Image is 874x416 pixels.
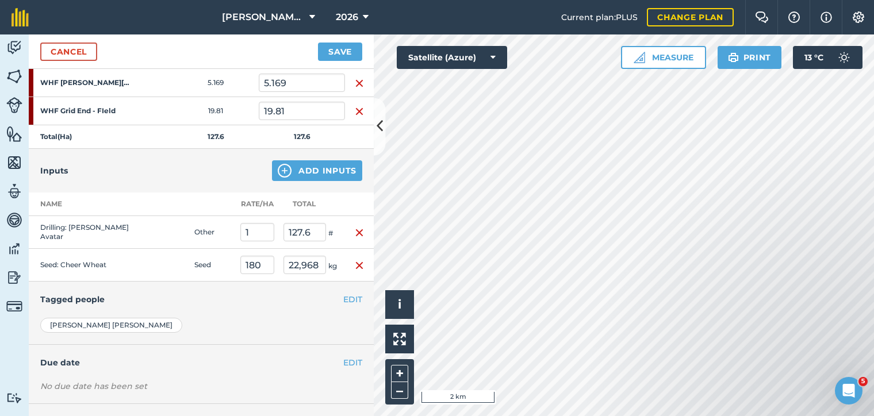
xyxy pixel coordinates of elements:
[787,11,801,23] img: A question mark icon
[647,8,734,26] a: Change plan
[852,11,865,23] img: A cog icon
[272,160,362,181] button: Add Inputs
[718,46,782,69] button: Print
[40,43,97,61] a: Cancel
[793,46,862,69] button: 13 °C
[755,11,769,23] img: Two speech bubbles overlapping with the left bubble in the forefront
[278,164,292,178] img: svg+xml;base64,PHN2ZyB4bWxucz0iaHR0cDovL3d3dy53My5vcmcvMjAwMC9zdmciIHdpZHRoPSIxNCIgaGVpZ2h0PSIyNC...
[621,46,706,69] button: Measure
[355,105,364,118] img: svg+xml;base64,PHN2ZyB4bWxucz0iaHR0cDovL3d3dy53My5vcmcvMjAwMC9zdmciIHdpZHRoPSIxNiIgaGVpZ2h0PSIyNC...
[343,356,362,369] button: EDIT
[279,192,345,216] th: Total
[236,192,279,216] th: Rate/ Ha
[318,43,362,61] button: Save
[29,249,144,282] td: Seed: Cheer Wheat
[40,318,182,333] div: [PERSON_NAME] [PERSON_NAME]
[40,78,130,87] strong: WHF [PERSON_NAME][GEOGRAPHIC_DATA]
[279,249,345,282] td: kg
[279,216,345,249] td: #
[190,216,236,249] td: Other
[190,249,236,282] td: Seed
[336,10,358,24] span: 2026
[40,293,362,306] h4: Tagged people
[6,68,22,85] img: svg+xml;base64,PHN2ZyB4bWxucz0iaHR0cDovL3d3dy53My5vcmcvMjAwMC9zdmciIHdpZHRoPSI1NiIgaGVpZ2h0PSI2MC...
[833,46,856,69] img: svg+xml;base64,PD94bWwgdmVyc2lvbj0iMS4wIiBlbmNvZGluZz0idXRmLTgiPz4KPCEtLSBHZW5lcmF0b3I6IEFkb2JlIE...
[391,365,408,382] button: +
[728,51,739,64] img: svg+xml;base64,PHN2ZyB4bWxucz0iaHR0cDovL3d3dy53My5vcmcvMjAwMC9zdmciIHdpZHRoPSIxOSIgaGVpZ2h0PSIyNC...
[398,297,401,311] span: i
[355,226,364,240] img: svg+xml;base64,PHN2ZyB4bWxucz0iaHR0cDovL3d3dy53My5vcmcvMjAwMC9zdmciIHdpZHRoPSIxNiIgaGVpZ2h0PSIyNC...
[40,132,72,141] strong: Total ( Ha )
[561,11,638,24] span: Current plan : PLUS
[6,97,22,113] img: svg+xml;base64,PD94bWwgdmVyc2lvbj0iMS4wIiBlbmNvZGluZz0idXRmLTgiPz4KPCEtLSBHZW5lcmF0b3I6IEFkb2JlIE...
[835,377,862,405] iframe: Intercom live chat
[222,10,305,24] span: [PERSON_NAME] Hayleys Partnership
[6,298,22,314] img: svg+xml;base64,PD94bWwgdmVyc2lvbj0iMS4wIiBlbmNvZGluZz0idXRmLTgiPz4KPCEtLSBHZW5lcmF0b3I6IEFkb2JlIE...
[172,69,259,97] td: 5.169
[40,380,362,392] div: No due date has been set
[385,290,414,319] button: i
[343,293,362,306] button: EDIT
[393,333,406,345] img: Four arrows, one pointing top left, one top right, one bottom right and the last bottom left
[6,211,22,229] img: svg+xml;base64,PD94bWwgdmVyc2lvbj0iMS4wIiBlbmNvZGluZz0idXRmLTgiPz4KPCEtLSBHZW5lcmF0b3I6IEFkb2JlIE...
[294,132,310,141] strong: 127.6
[40,356,362,369] h4: Due date
[355,76,364,90] img: svg+xml;base64,PHN2ZyB4bWxucz0iaHR0cDovL3d3dy53My5vcmcvMjAwMC9zdmciIHdpZHRoPSIxNiIgaGVpZ2h0PSIyNC...
[172,97,259,125] td: 19.81
[6,125,22,142] img: svg+xml;base64,PHN2ZyB4bWxucz0iaHR0cDovL3d3dy53My5vcmcvMjAwMC9zdmciIHdpZHRoPSI1NiIgaGVpZ2h0PSI2MC...
[6,154,22,171] img: svg+xml;base64,PHN2ZyB4bWxucz0iaHR0cDovL3d3dy53My5vcmcvMjAwMC9zdmciIHdpZHRoPSI1NiIgaGVpZ2h0PSI2MC...
[29,192,144,216] th: Name
[804,46,823,69] span: 13 ° C
[858,377,868,386] span: 5
[6,183,22,200] img: svg+xml;base64,PD94bWwgdmVyc2lvbj0iMS4wIiBlbmNvZGluZz0idXRmLTgiPz4KPCEtLSBHZW5lcmF0b3I6IEFkb2JlIE...
[821,10,832,24] img: svg+xml;base64,PHN2ZyB4bWxucz0iaHR0cDovL3d3dy53My5vcmcvMjAwMC9zdmciIHdpZHRoPSIxNyIgaGVpZ2h0PSIxNy...
[11,8,29,26] img: fieldmargin Logo
[634,52,645,63] img: Ruler icon
[6,39,22,56] img: svg+xml;base64,PD94bWwgdmVyc2lvbj0iMS4wIiBlbmNvZGluZz0idXRmLTgiPz4KPCEtLSBHZW5lcmF0b3I6IEFkb2JlIE...
[391,382,408,399] button: –
[6,240,22,257] img: svg+xml;base64,PD94bWwgdmVyc2lvbj0iMS4wIiBlbmNvZGluZz0idXRmLTgiPz4KPCEtLSBHZW5lcmF0b3I6IEFkb2JlIE...
[6,392,22,403] img: svg+xml;base64,PD94bWwgdmVyc2lvbj0iMS4wIiBlbmNvZGluZz0idXRmLTgiPz4KPCEtLSBHZW5lcmF0b3I6IEFkb2JlIE...
[397,46,507,69] button: Satellite (Azure)
[40,106,130,115] strong: WHF Grid End - FIeld
[29,216,144,249] td: Drilling: [PERSON_NAME] Avatar
[6,269,22,286] img: svg+xml;base64,PD94bWwgdmVyc2lvbj0iMS4wIiBlbmNvZGluZz0idXRmLTgiPz4KPCEtLSBHZW5lcmF0b3I6IEFkb2JlIE...
[40,164,68,177] h4: Inputs
[355,259,364,272] img: svg+xml;base64,PHN2ZyB4bWxucz0iaHR0cDovL3d3dy53My5vcmcvMjAwMC9zdmciIHdpZHRoPSIxNiIgaGVpZ2h0PSIyNC...
[208,132,224,141] strong: 127.6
